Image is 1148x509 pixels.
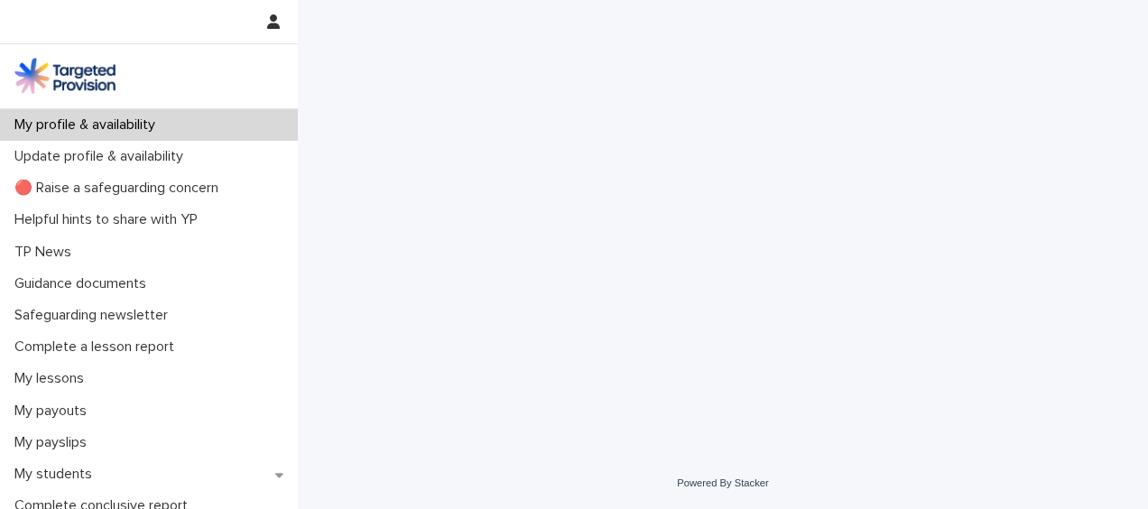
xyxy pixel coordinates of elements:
[7,307,182,324] p: Safeguarding newsletter
[7,370,98,387] p: My lessons
[7,403,101,420] p: My payouts
[7,338,189,356] p: Complete a lesson report
[7,466,106,483] p: My students
[7,148,198,165] p: Update profile & availability
[14,58,116,94] img: M5nRWzHhSzIhMunXDL62
[677,477,768,488] a: Powered By Stacker
[7,180,233,197] p: 🔴 Raise a safeguarding concern
[7,275,161,292] p: Guidance documents
[7,211,212,228] p: Helpful hints to share with YP
[7,434,101,451] p: My payslips
[7,116,170,134] p: My profile & availability
[7,244,86,261] p: TP News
